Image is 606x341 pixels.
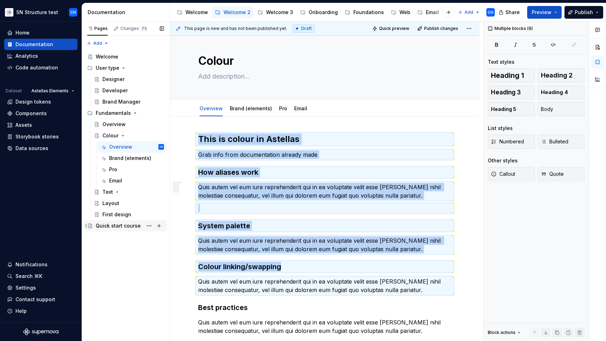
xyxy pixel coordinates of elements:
[98,153,167,164] a: Brand (elements)
[230,105,272,111] a: Brand (elements)
[84,220,167,231] a: Quick start course
[456,7,482,17] button: Add
[185,9,208,16] div: Welcome
[174,7,211,18] a: Welcome
[197,52,450,69] textarea: Colour
[198,183,452,200] p: Quis autem vel eum iure reprehenderit qui in ea voluptate velit esse [PERSON_NAME] nihil molestia...
[91,186,167,198] a: Text
[488,125,513,132] div: List styles
[96,53,118,60] div: Welcome
[424,26,458,31] span: Publish changes
[538,102,585,116] button: Body
[15,308,27,315] div: Help
[200,105,223,111] a: Overview
[174,5,454,19] div: Page tree
[564,6,603,19] button: Publish
[15,41,53,48] div: Documentation
[96,222,141,229] div: Quick start course
[4,143,77,154] a: Data sources
[84,38,111,48] button: Add
[198,277,452,294] p: Quis autem vel eum iure reprehenderit qui in ea voluptate velit esse [PERSON_NAME] nihil molestia...
[15,133,59,140] div: Storybook stories
[91,85,167,96] a: Developer
[301,26,312,31] span: Draft
[255,7,296,18] a: Welcome 3
[109,166,117,173] div: Pro
[70,10,76,15] div: CH
[342,7,387,18] a: Foundations
[98,141,167,153] a: OverviewCH
[84,51,167,62] a: Welcome
[102,188,113,196] div: Text
[415,24,461,33] button: Publish changes
[120,26,148,31] div: Changes
[488,85,535,99] button: Heading 3
[91,130,167,141] a: Colour
[527,6,562,19] button: Preview
[4,294,77,305] button: Contact support
[541,106,553,113] span: Body
[198,150,452,159] p: Grab info from documentation already made
[102,200,119,207] div: Layout
[102,87,128,94] div: Developer
[84,107,167,119] div: Fundamentals
[15,122,32,129] div: Assets
[198,134,452,145] h2: This is colour in Astellas
[541,170,564,178] span: Quote
[28,86,77,96] button: Astellas Elements
[538,135,585,149] button: Bulleted
[541,89,568,96] span: Heading 4
[98,164,167,175] a: Pro
[96,64,119,72] div: User type
[197,101,226,116] div: Overview
[109,155,151,162] div: Brand (elements)
[91,74,167,85] a: Designer
[297,7,341,18] a: Onboarding
[84,51,167,231] div: Page tree
[538,68,585,82] button: Heading 2
[488,157,518,164] div: Other styles
[538,167,585,181] button: Quote
[84,62,167,74] div: User type
[109,143,132,150] div: Overview
[15,110,47,117] div: Components
[488,330,516,335] div: Block actions
[91,119,167,130] a: Overview
[415,7,442,18] a: Email
[353,9,384,16] div: Foundations
[541,138,568,145] span: Bulleted
[491,106,516,113] span: Heading 5
[91,209,167,220] a: First design
[491,138,524,145] span: Numbered
[488,135,535,149] button: Numbered
[291,101,310,116] div: Email
[98,175,167,186] a: Email
[266,9,293,16] div: Welcome 3
[227,101,275,116] div: Brand (elements)
[91,198,167,209] a: Layout
[15,64,58,71] div: Code automation
[15,145,48,152] div: Data sources
[198,236,452,253] p: Quis autem vel eum iure reprehenderit qui in ea voluptate velit esse [PERSON_NAME] nihil molestia...
[4,259,77,270] button: Notifications
[87,26,108,31] div: Pages
[575,9,593,16] span: Publish
[6,88,22,94] div: Dataset
[488,328,522,337] div: Block actions
[5,8,13,17] img: b2369ad3-f38c-46c1-b2a2-f2452fdbdcd2.png
[109,177,122,184] div: Email
[91,96,167,107] a: Brand Manager
[488,68,535,82] button: Heading 1
[15,261,48,268] div: Notifications
[379,26,409,31] span: Quick preview
[15,273,42,280] div: Search ⌘K
[102,76,125,83] div: Designer
[491,170,515,178] span: Callout
[488,10,493,15] div: CH
[184,26,287,31] span: This page is new and has not been published yet.
[140,26,148,31] span: 75
[276,101,290,116] div: Pro
[15,296,55,303] div: Contact support
[370,24,412,33] button: Quick preview
[491,72,524,79] span: Heading 1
